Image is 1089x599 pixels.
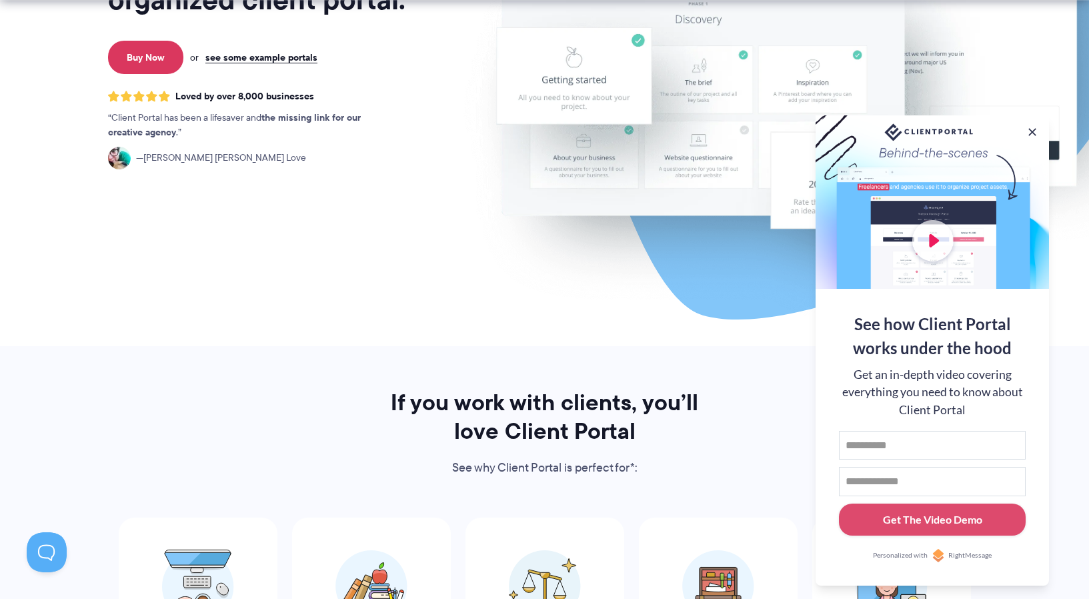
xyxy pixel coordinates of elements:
[136,151,306,165] span: [PERSON_NAME] [PERSON_NAME] Love
[205,51,317,63] a: see some example portals
[108,41,183,74] a: Buy Now
[883,512,982,528] div: Get The Video Demo
[932,549,945,562] img: Personalized with RightMessage
[839,504,1026,536] button: Get The Video Demo
[108,110,361,139] strong: the missing link for our creative agency
[873,550,928,561] span: Personalized with
[108,111,388,140] p: Client Portal has been a lifesaver and .
[190,51,199,63] span: or
[175,91,314,102] span: Loved by over 8,000 businesses
[373,388,717,446] h2: If you work with clients, you’ll love Client Portal
[839,549,1026,562] a: Personalized withRightMessage
[373,458,717,478] p: See why Client Portal is perfect for*:
[839,312,1026,360] div: See how Client Portal works under the hood
[948,550,992,561] span: RightMessage
[27,532,67,572] iframe: Toggle Customer Support
[839,366,1026,419] div: Get an in-depth video covering everything you need to know about Client Portal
